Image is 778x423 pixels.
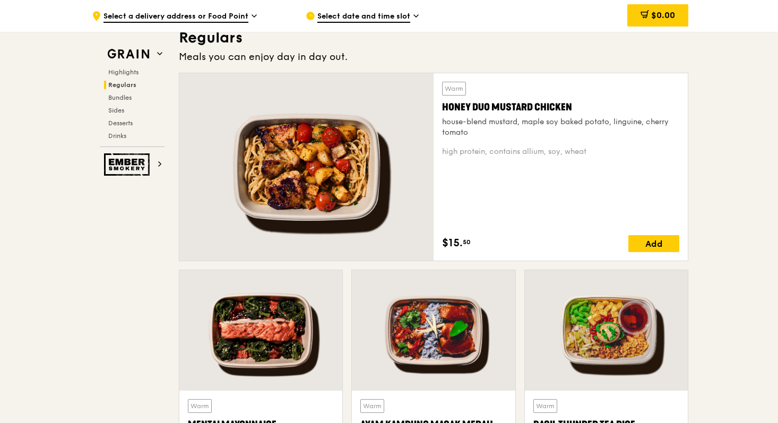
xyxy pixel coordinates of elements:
span: $0.00 [651,10,675,20]
span: Bundles [108,94,132,101]
span: Select a delivery address or Food Point [103,11,248,23]
div: house-blend mustard, maple soy baked potato, linguine, cherry tomato [442,117,679,138]
span: Regulars [108,81,136,89]
div: high protein, contains allium, soy, wheat [442,146,679,157]
span: Sides [108,107,124,114]
span: Highlights [108,68,139,76]
div: Warm [442,82,466,96]
span: 50 [463,238,471,246]
span: Select date and time slot [317,11,410,23]
div: Warm [188,399,212,413]
div: Meals you can enjoy day in day out. [179,49,688,64]
span: $15. [442,235,463,251]
div: Honey Duo Mustard Chicken [442,100,679,115]
img: Ember Smokery web logo [104,153,153,176]
div: Add [628,235,679,252]
span: Desserts [108,119,133,127]
img: Grain web logo [104,45,153,64]
div: Warm [533,399,557,413]
div: Warm [360,399,384,413]
h3: Regulars [179,28,688,47]
span: Drinks [108,132,126,140]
